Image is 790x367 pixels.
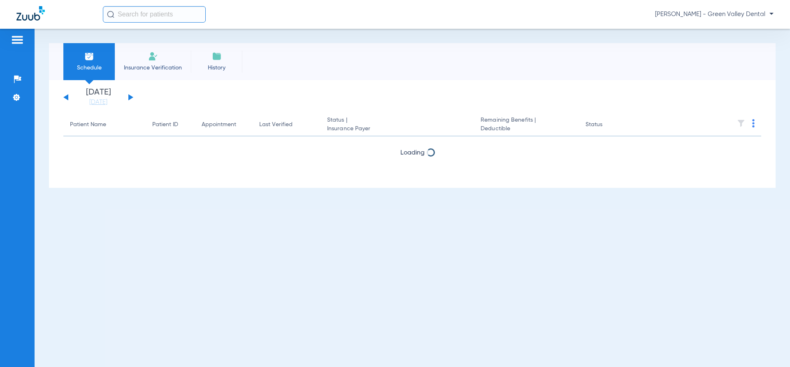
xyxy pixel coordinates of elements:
[579,113,634,136] th: Status
[11,35,24,45] img: hamburger-icon
[107,11,114,18] img: Search Icon
[152,120,178,129] div: Patient ID
[74,88,123,106] li: [DATE]
[152,120,188,129] div: Patient ID
[197,64,236,72] span: History
[321,113,474,136] th: Status |
[148,51,158,61] img: Manual Insurance Verification
[70,120,106,129] div: Patient Name
[121,64,185,72] span: Insurance Verification
[327,125,467,133] span: Insurance Payer
[202,120,246,129] div: Appointment
[400,150,425,156] span: Loading
[70,120,139,129] div: Patient Name
[752,119,755,127] img: group-dot-blue.svg
[103,6,206,23] input: Search for patients
[259,120,293,129] div: Last Verified
[202,120,236,129] div: Appointment
[84,51,94,61] img: Schedule
[259,120,314,129] div: Last Verified
[481,125,572,133] span: Deductible
[737,119,745,127] img: filter.svg
[474,113,579,136] th: Remaining Benefits |
[212,51,222,61] img: History
[16,6,45,21] img: Zuub Logo
[74,98,123,106] a: [DATE]
[70,64,109,72] span: Schedule
[655,10,774,18] span: [PERSON_NAME] - Green Valley Dental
